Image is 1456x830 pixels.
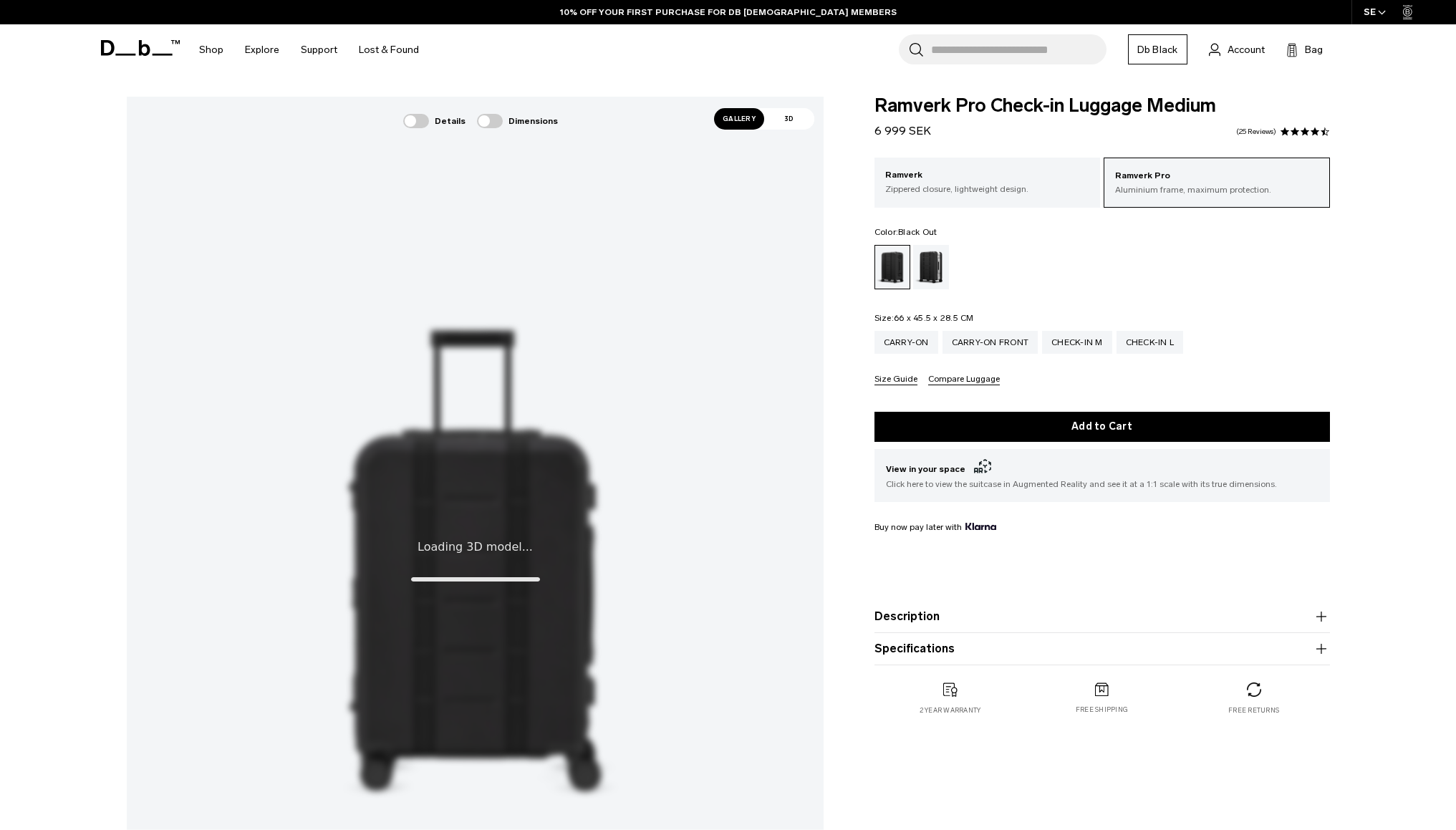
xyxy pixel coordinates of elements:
span: 3D [764,108,814,130]
a: Lost & Found [359,24,419,75]
a: Silver [913,245,949,289]
span: View in your space [886,460,1318,478]
span: Click here to view the suitcase in Augmented Reality and see it at a 1:1 scale with its true dime... [886,478,1318,491]
a: Black Out [874,245,910,289]
img: {"height" => 20, "alt" => "Klarna"} [965,523,996,530]
a: 10% OFF YOUR FIRST PURCHASE FOR DB [DEMOGRAPHIC_DATA] MEMBERS [560,6,897,19]
span: Ramverk Pro Check-in Luggage Medium [874,97,1330,115]
a: Carry-on Front [942,331,1038,354]
p: Free returns [1228,705,1279,715]
p: Zippered closure, lightweight design. [885,183,1090,196]
div: Details [403,114,466,128]
button: View in your space Click here to view the suitcase in Augmented Reality and see it at a 1:1 scale... [874,449,1330,502]
span: Buy now pay later with [874,521,996,534]
span: 6 999 SEK [874,124,931,137]
button: Description [874,608,1330,625]
a: Carry-on [874,331,938,354]
a: Account [1209,41,1265,58]
a: Ramverk Zippered closure, lightweight design. [874,158,1101,206]
div: Dimensions [477,114,558,128]
span: Account [1228,42,1265,57]
button: Bag [1286,41,1323,58]
legend: Color: [874,228,937,236]
a: Explore [245,24,279,75]
nav: Main Navigation [188,24,430,75]
button: Add to Cart [874,412,1330,442]
button: Specifications [874,640,1330,657]
p: Aluminium frame, maximum protection. [1115,183,1318,196]
p: Ramverk Pro [1115,169,1318,183]
p: Free shipping [1076,705,1128,715]
a: Check-in M [1042,331,1112,354]
a: Support [301,24,337,75]
a: Shop [199,24,223,75]
a: Check-in L [1117,331,1184,354]
span: 66 x 45.5 x 28.5 CM [894,313,974,323]
p: Ramverk [885,168,1090,183]
p: 2 year warranty [920,705,981,715]
legend: Size: [874,314,974,322]
a: 25 reviews [1236,128,1276,135]
span: Bag [1305,42,1323,57]
button: Size Guide [874,375,917,385]
span: Black Out [898,227,937,237]
a: Db Black [1128,34,1187,64]
button: Compare Luggage [928,375,1000,385]
span: Gallery [714,108,764,130]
